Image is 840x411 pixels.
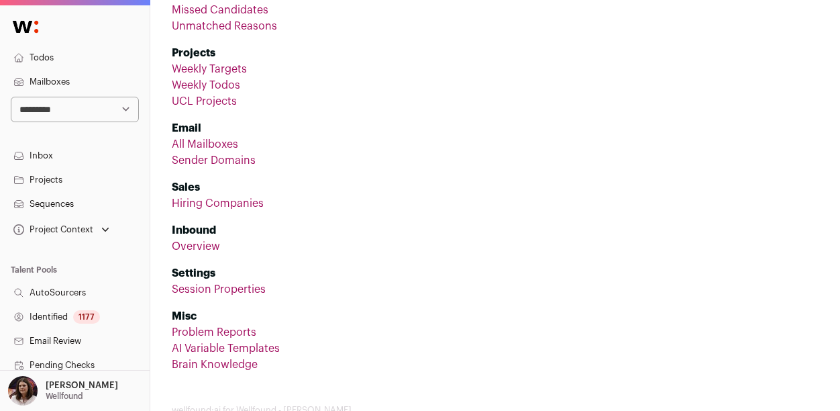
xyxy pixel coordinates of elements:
div: Project Context [11,224,93,235]
a: Session Properties [172,284,266,295]
a: Hiring Companies [172,198,264,209]
strong: Settings [172,268,215,279]
strong: Sales [172,182,200,193]
a: AI Variable Templates [172,343,280,354]
a: Missed Candidates [172,5,268,15]
p: [PERSON_NAME] [46,380,118,391]
a: Unmatched Reasons [172,21,277,32]
strong: Email [172,123,201,134]
button: Open dropdown [11,220,112,239]
a: All Mailboxes [172,139,238,150]
a: Sender Domains [172,155,256,166]
a: Weekly Targets [172,64,247,75]
a: UCL Projects [172,96,237,107]
a: Overview [172,241,220,252]
button: Open dropdown [5,376,121,406]
a: Brain Knowledge [172,359,258,370]
strong: Projects [172,48,215,58]
strong: Inbound [172,225,216,236]
img: 13179837-medium_jpg [8,376,38,406]
a: Problem Reports [172,327,256,338]
div: 1177 [73,310,100,324]
img: Wellfound [5,13,46,40]
strong: Misc [172,311,197,322]
p: Wellfound [46,391,83,402]
a: Weekly Todos [172,80,240,91]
